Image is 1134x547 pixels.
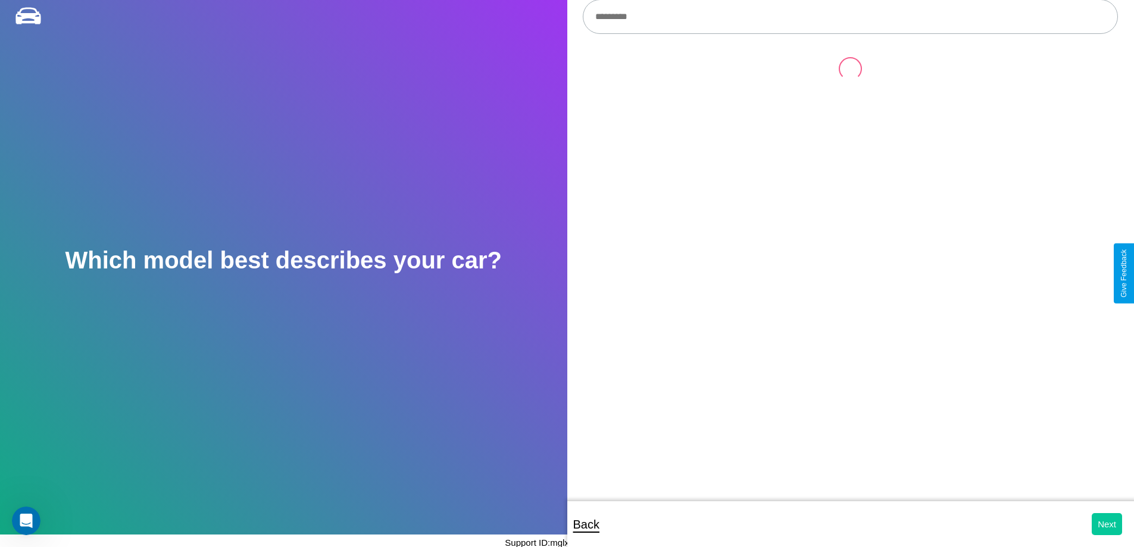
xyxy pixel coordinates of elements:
[12,507,40,535] iframe: Intercom live chat
[1092,513,1122,535] button: Next
[65,247,502,274] h2: Which model best describes your car?
[1120,249,1128,298] div: Give Feedback
[573,514,599,535] p: Back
